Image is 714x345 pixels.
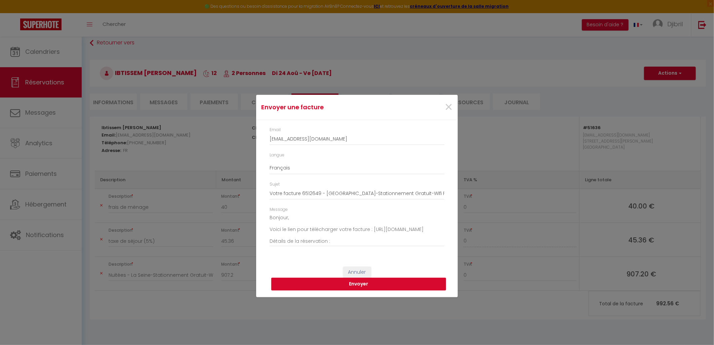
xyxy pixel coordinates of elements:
[444,97,453,117] span: ×
[270,206,288,213] label: Message
[343,267,371,278] button: Annuler
[444,100,453,115] button: Close
[261,103,386,112] h4: Envoyer une facture
[271,278,446,291] button: Envoyer
[270,181,280,188] label: Sujet
[5,3,26,23] button: Ouvrir le widget de chat LiveChat
[270,152,284,158] label: Langue
[270,127,281,133] label: Email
